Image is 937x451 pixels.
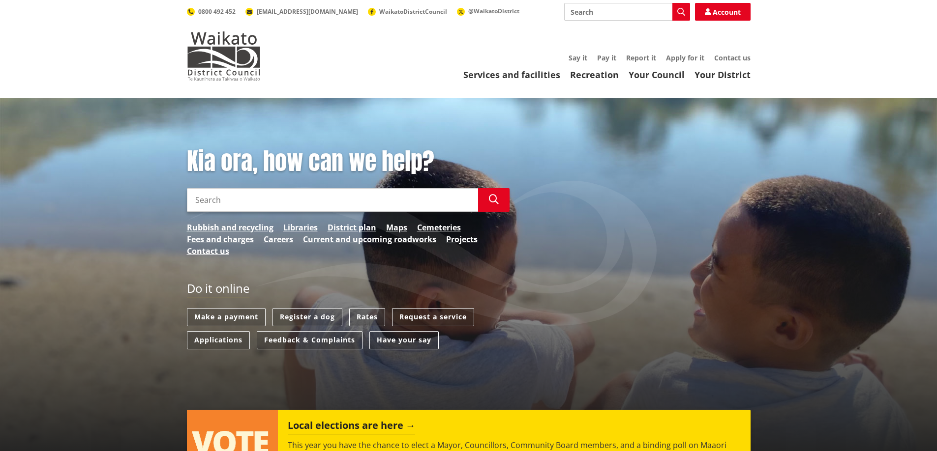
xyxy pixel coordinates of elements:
[288,420,415,434] h2: Local elections are here
[570,69,619,81] a: Recreation
[187,233,254,245] a: Fees and charges
[714,53,751,62] a: Contact us
[198,7,236,16] span: 0800 492 452
[457,7,519,15] a: @WaikatoDistrict
[629,69,685,81] a: Your Council
[597,53,616,62] a: Pay it
[349,308,385,326] a: Rates
[187,31,261,81] img: Waikato District Council - Te Kaunihera aa Takiwaa o Waikato
[564,3,690,21] input: Search input
[695,69,751,81] a: Your District
[257,331,363,349] a: Feedback & Complaints
[187,282,249,299] h2: Do it online
[257,7,358,16] span: [EMAIL_ADDRESS][DOMAIN_NAME]
[187,308,266,326] a: Make a payment
[328,222,376,233] a: District plan
[368,7,447,16] a: WaikatoDistrictCouncil
[626,53,656,62] a: Report it
[187,147,510,176] h1: Kia ora, how can we help?
[446,233,478,245] a: Projects
[417,222,461,233] a: Cemeteries
[187,7,236,16] a: 0800 492 452
[463,69,560,81] a: Services and facilities
[569,53,587,62] a: Say it
[695,3,751,21] a: Account
[187,331,250,349] a: Applications
[379,7,447,16] span: WaikatoDistrictCouncil
[468,7,519,15] span: @WaikatoDistrict
[666,53,704,62] a: Apply for it
[283,222,318,233] a: Libraries
[272,308,342,326] a: Register a dog
[245,7,358,16] a: [EMAIL_ADDRESS][DOMAIN_NAME]
[386,222,407,233] a: Maps
[303,233,436,245] a: Current and upcoming roadworks
[187,188,478,212] input: Search input
[369,331,439,349] a: Have your say
[264,233,293,245] a: Careers
[392,308,474,326] a: Request a service
[187,222,273,233] a: Rubbish and recycling
[187,245,229,257] a: Contact us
